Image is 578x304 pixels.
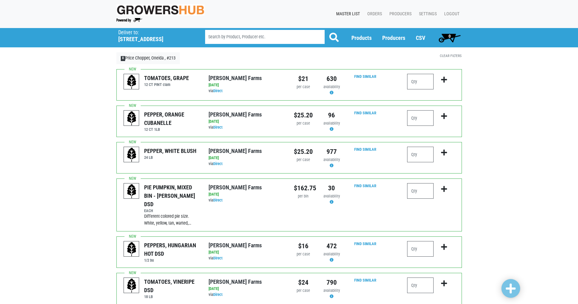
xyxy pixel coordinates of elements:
a: 0 [436,31,463,44]
a: Master List [331,8,362,20]
div: [DATE] [209,155,284,161]
div: per case [294,84,313,90]
div: 472 [322,241,341,251]
span: availability [323,252,340,256]
div: per case [294,251,313,257]
input: Qty [407,147,434,162]
div: [DATE] [209,249,284,255]
img: placeholder-variety-43d6402dacf2d531de610a020419775a.svg [124,183,139,199]
a: Direct [213,88,223,93]
div: $25.20 [294,147,313,157]
input: Qty [407,241,434,257]
span: availability [323,288,340,293]
p: Deliver to: [118,30,189,36]
div: [DATE] [209,119,284,125]
a: Find Similar [354,147,376,152]
span: Price Chopper, Oneida , #213 (142 Genesee St, Oneida, NY 13421, USA) [118,28,194,43]
input: Qty [407,278,434,293]
div: TOMATOES, GRAPE [144,74,189,82]
a: Logout [439,8,462,20]
a: [PERSON_NAME] Farms [209,148,262,154]
a: Direct [213,198,223,202]
div: 96 [322,110,341,120]
a: Producers [382,35,405,41]
h6: 12 CT 1LB [144,127,199,132]
span: availability [323,84,340,89]
img: Powered by Big Wheelbarrow [116,18,142,22]
a: Find Similar [354,278,376,283]
div: $25.20 [294,110,313,120]
a: Direct [213,161,223,166]
div: [DATE] [209,82,284,88]
h6: 18 LB [144,294,199,299]
div: Different colored pie size. White, yellow, tan, warted, [144,213,199,226]
div: 30 [322,183,341,193]
div: [DATE] [209,192,284,197]
span: availability [323,194,340,198]
a: Products [351,35,372,41]
a: Settings [414,8,439,20]
div: TOMATOES, VINERIPE DSD [144,278,199,294]
input: Qty [407,110,434,126]
div: via [209,88,284,94]
a: [PERSON_NAME] Farms [209,75,262,81]
div: via [209,161,284,167]
div: 790 [322,278,341,287]
a: Direct [213,292,223,297]
a: XPrice Chopper, Oneida , #213 [116,52,180,64]
h6: 12 CT PINT clam [144,82,189,87]
img: placeholder-variety-43d6402dacf2d531de610a020419775a.svg [124,147,139,163]
div: per bin [294,193,313,199]
h6: 24 LB [144,155,196,160]
a: Direct [213,256,223,260]
div: 630 [322,74,341,84]
input: Qty [407,183,434,199]
a: [PERSON_NAME] Farms [209,184,262,191]
div: PEPPER, ORANGE CUBANELLE [144,110,199,127]
a: Find Similar [354,183,376,188]
a: [PERSON_NAME] Farms [209,111,262,118]
div: $21 [294,74,313,84]
div: via [209,255,284,261]
div: via [209,125,284,131]
span: X [121,56,125,61]
a: Find Similar [354,241,376,246]
img: placeholder-variety-43d6402dacf2d531de610a020419775a.svg [124,241,139,257]
div: [DATE] [209,286,284,292]
span: 0 [449,34,451,39]
a: [PERSON_NAME] Farms [209,278,262,285]
span: availability [323,121,340,126]
h5: [STREET_ADDRESS] [118,36,189,43]
a: Find Similar [354,111,376,115]
input: Qty [407,74,434,89]
h6: EACH [144,208,199,213]
span: availability [323,157,340,162]
a: Find Similar [354,74,376,79]
div: $162.75 [294,183,313,193]
div: $16 [294,241,313,251]
a: Producers [384,8,414,20]
div: PIE PUMPKIN, MIXED BIN - [PERSON_NAME] DSD [144,183,199,208]
img: original-fc7597fdc6adbb9d0e2ae620e786d1a2.jpg [116,4,205,16]
div: via [209,292,284,298]
a: Orders [362,8,384,20]
img: placeholder-variety-43d6402dacf2d531de610a020419775a.svg [124,111,139,126]
div: 977 [322,147,341,157]
div: per case [294,288,313,294]
img: placeholder-variety-43d6402dacf2d531de610a020419775a.svg [124,278,139,293]
a: Clear Filters [440,54,462,58]
img: placeholder-variety-43d6402dacf2d531de610a020419775a.svg [124,74,139,90]
span: … [189,221,191,226]
div: per case [294,121,313,126]
a: [PERSON_NAME] Farms [209,242,262,249]
div: $24 [294,278,313,287]
div: per case [294,157,313,163]
div: PEPPERS, HUNGARIAN HOT DSD [144,241,199,258]
a: Direct [213,125,223,130]
input: Search by Product, Producer etc. [205,30,325,44]
div: PEPPER, WHITE BLUSH [144,147,196,155]
a: CSV [416,35,425,41]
